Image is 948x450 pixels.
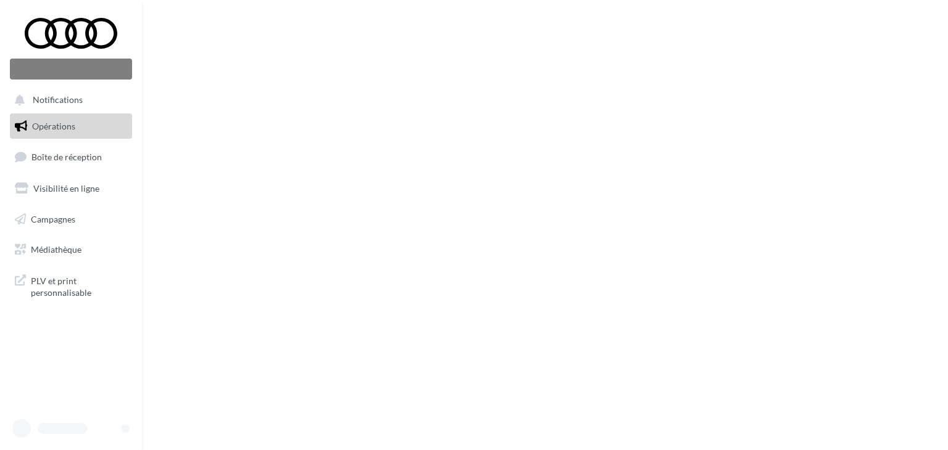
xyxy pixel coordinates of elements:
[32,121,75,131] span: Opérations
[31,244,81,255] span: Médiathèque
[33,183,99,194] span: Visibilité en ligne
[7,268,135,304] a: PLV et print personnalisable
[7,113,135,139] a: Opérations
[7,207,135,232] a: Campagnes
[7,176,135,202] a: Visibilité en ligne
[33,95,83,105] span: Notifications
[10,59,132,80] div: Nouvelle campagne
[7,237,135,263] a: Médiathèque
[31,272,127,299] span: PLV et print personnalisable
[31,213,75,224] span: Campagnes
[31,152,102,162] span: Boîte de réception
[7,144,135,170] a: Boîte de réception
